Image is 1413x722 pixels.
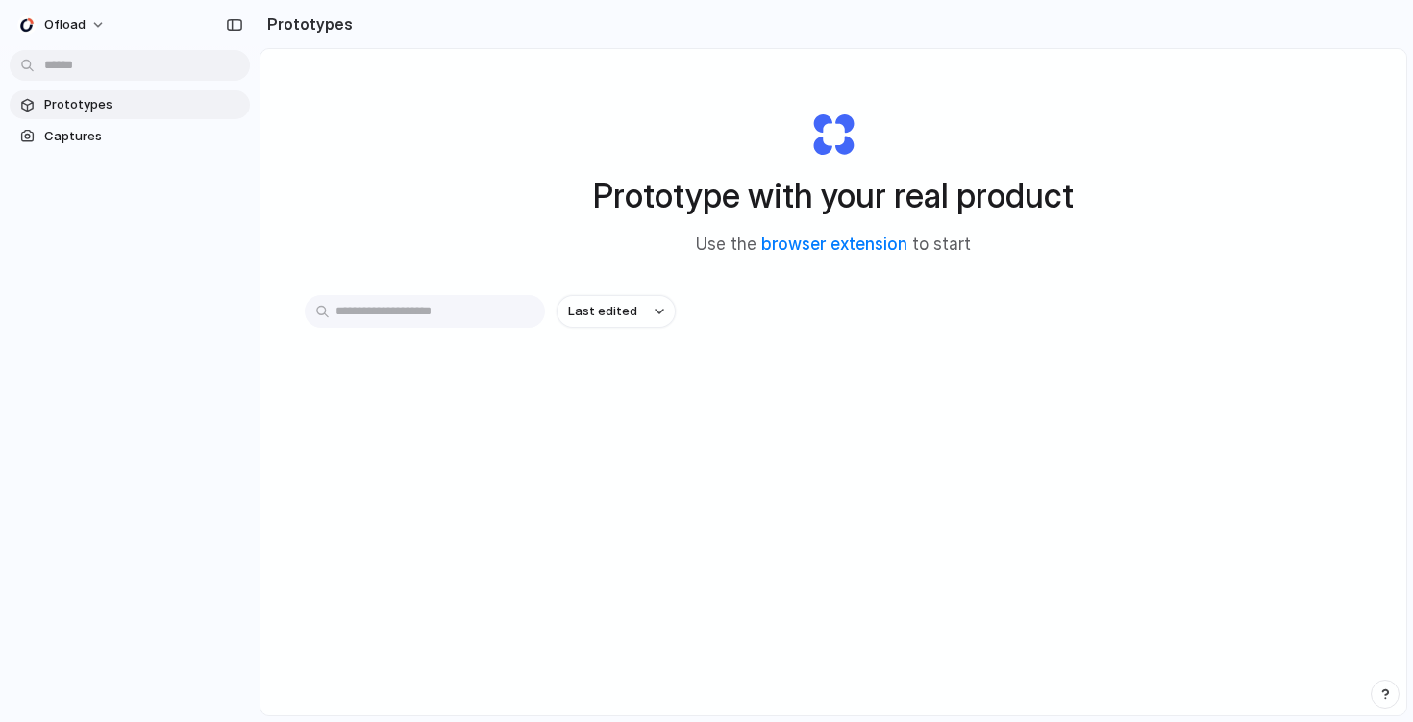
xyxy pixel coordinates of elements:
[44,127,242,146] span: Captures
[10,10,115,40] button: Ofload
[593,170,1074,221] h1: Prototype with your real product
[696,233,971,258] span: Use the to start
[568,302,637,321] span: Last edited
[761,235,907,254] a: browser extension
[260,12,353,36] h2: Prototypes
[557,295,676,328] button: Last edited
[10,90,250,119] a: Prototypes
[44,95,242,114] span: Prototypes
[44,15,86,35] span: Ofload
[10,122,250,151] a: Captures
